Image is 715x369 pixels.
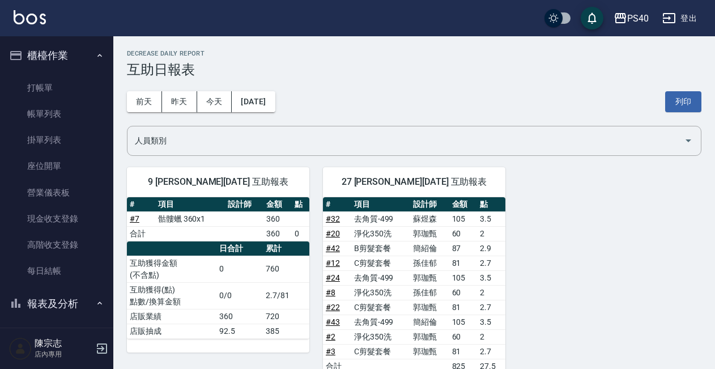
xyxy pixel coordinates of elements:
h5: 陳宗志 [35,338,92,349]
td: 店販抽成 [127,324,216,338]
td: 385 [263,324,309,338]
td: 簡紹倫 [410,241,449,256]
a: 現金收支登錄 [5,206,109,232]
a: #8 [326,288,335,297]
a: #3 [326,347,335,356]
td: 0 [216,256,263,282]
td: 0/0 [216,282,263,309]
td: 淨化350洗 [351,285,411,300]
span: 27 [PERSON_NAME][DATE] 互助報表 [337,176,492,188]
td: 60 [449,226,478,241]
td: 互助獲得(點) 點數/換算金額 [127,282,216,309]
td: C剪髮套餐 [351,300,411,315]
img: Logo [14,10,46,24]
td: 孫佳郁 [410,256,449,270]
td: 360 [263,211,292,226]
a: #43 [326,317,340,326]
td: 81 [449,344,478,359]
th: # [127,197,155,212]
th: 日合計 [216,241,263,256]
td: 骷髏蠟 360x1 [155,211,225,226]
a: 報表目錄 [5,323,109,349]
th: 點 [477,197,505,212]
th: 點 [292,197,309,212]
td: 淨化350洗 [351,226,411,241]
span: 9 [PERSON_NAME][DATE] 互助報表 [141,176,296,188]
th: 設計師 [410,197,449,212]
button: 櫃檯作業 [5,41,109,70]
td: 2.9 [477,241,505,256]
td: 淨化350洗 [351,329,411,344]
button: 報表及分析 [5,289,109,319]
td: 郭珈甄 [410,270,449,285]
a: #2 [326,332,335,341]
button: [DATE] [232,91,275,112]
td: 2 [477,226,505,241]
td: 105 [449,315,478,329]
a: #22 [326,303,340,312]
a: #32 [326,214,340,223]
td: 0 [292,226,309,241]
td: 2.7 [477,256,505,270]
a: 帳單列表 [5,101,109,127]
td: 去角質-499 [351,211,411,226]
p: 店內專用 [35,349,92,359]
th: 項目 [351,197,411,212]
td: 720 [263,309,309,324]
td: 郭珈甄 [410,344,449,359]
td: 92.5 [216,324,263,338]
button: PS40 [609,7,653,30]
table: a dense table [127,197,309,241]
td: 去角質-499 [351,270,411,285]
th: 累計 [263,241,309,256]
td: B剪髮套餐 [351,241,411,256]
td: 郭珈甄 [410,226,449,241]
button: 今天 [197,91,232,112]
td: 87 [449,241,478,256]
td: 2.7/81 [263,282,309,309]
td: 簡紹倫 [410,315,449,329]
table: a dense table [127,241,309,339]
td: 孫佳郁 [410,285,449,300]
td: 3.5 [477,211,505,226]
td: 互助獲得金額 (不含點) [127,256,216,282]
a: 掛單列表 [5,127,109,153]
td: 3.5 [477,315,505,329]
td: 郭珈甄 [410,300,449,315]
td: 2.7 [477,344,505,359]
button: 登出 [658,8,701,29]
a: #42 [326,244,340,253]
td: C剪髮套餐 [351,344,411,359]
td: C剪髮套餐 [351,256,411,270]
td: 2 [477,285,505,300]
div: PS40 [627,11,649,26]
td: 蘇煜森 [410,211,449,226]
button: Open [679,132,697,150]
a: #24 [326,273,340,282]
a: 營業儀表板 [5,180,109,206]
a: 打帳單 [5,75,109,101]
th: 項目 [155,197,225,212]
th: 設計師 [225,197,263,212]
img: Person [9,337,32,360]
td: 105 [449,211,478,226]
button: 昨天 [162,91,197,112]
h2: Decrease Daily Report [127,50,701,57]
td: 3.5 [477,270,505,285]
td: 360 [263,226,292,241]
th: 金額 [263,197,292,212]
a: 每日結帳 [5,258,109,284]
td: 2.7 [477,300,505,315]
td: 81 [449,256,478,270]
button: 列印 [665,91,701,112]
td: 合計 [127,226,155,241]
a: #7 [130,214,139,223]
td: 60 [449,329,478,344]
td: 105 [449,270,478,285]
td: 60 [449,285,478,300]
td: 360 [216,309,263,324]
input: 人員名稱 [132,131,679,151]
a: 座位開單 [5,153,109,179]
td: 81 [449,300,478,315]
button: save [581,7,603,29]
